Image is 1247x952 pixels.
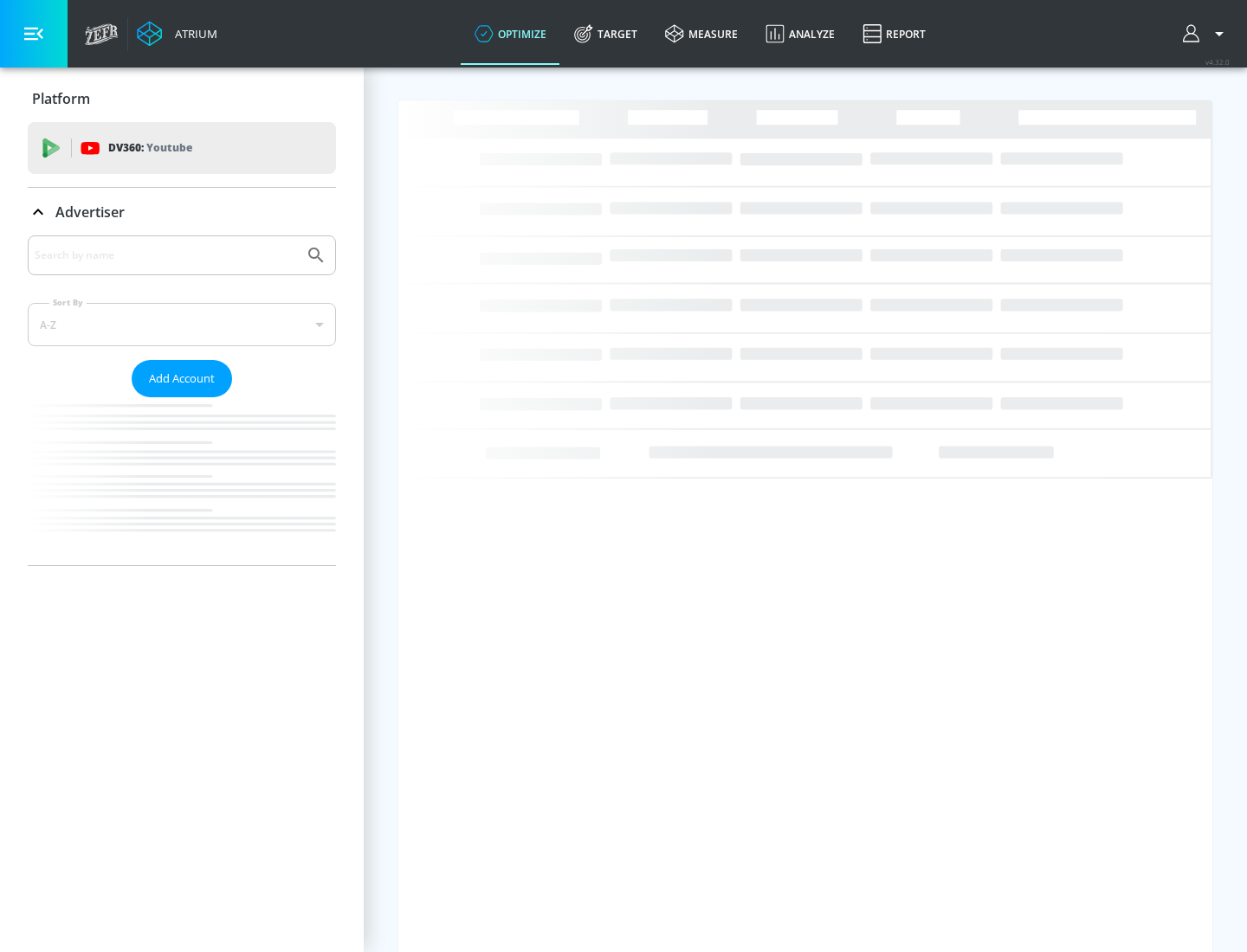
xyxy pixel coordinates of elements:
[146,138,192,157] p: Youtube
[168,26,217,42] div: Atrium
[28,397,336,565] nav: list of Advertiser
[28,235,336,565] div: Advertiser
[55,203,125,222] p: Advertiser
[108,138,192,158] p: DV360:
[28,188,336,236] div: Advertiser
[49,297,87,308] label: Sort By
[137,21,217,47] a: Atrium
[849,3,940,65] a: Report
[461,3,560,65] a: optimize
[149,369,215,389] span: Add Account
[28,74,336,123] div: Platform
[28,122,336,174] div: DV360: Youtube
[32,89,90,108] p: Platform
[132,360,232,397] button: Add Account
[1205,57,1230,67] span: v 4.32.0
[560,3,651,65] a: Target
[651,3,752,65] a: measure
[28,303,336,346] div: A-Z
[35,244,297,267] input: Search by name
[752,3,849,65] a: Analyze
